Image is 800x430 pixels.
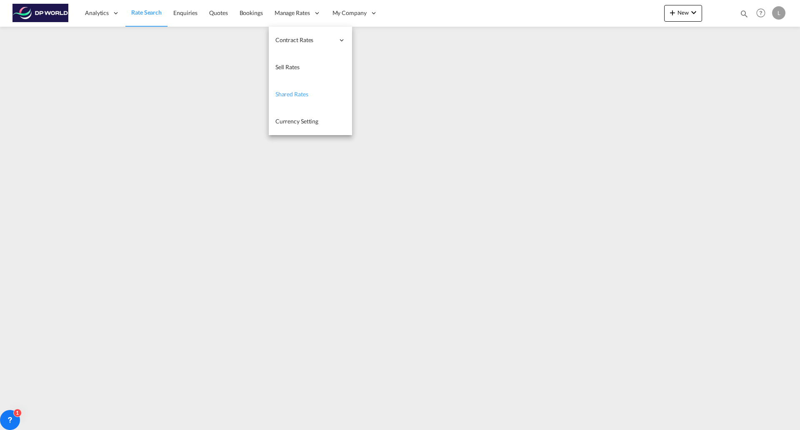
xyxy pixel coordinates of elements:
span: Currency Setting [275,118,318,125]
span: Quotes [209,9,227,16]
span: Manage Rates [275,9,310,17]
span: New [667,9,699,16]
span: Bookings [240,9,263,16]
a: Shared Rates [269,81,352,108]
span: Rate Search [131,9,162,16]
button: icon-plus 400-fgNewicon-chevron-down [664,5,702,22]
md-icon: icon-magnify [740,9,749,18]
div: Contract Rates [269,27,352,54]
span: Analytics [85,9,109,17]
div: icon-magnify [740,9,749,22]
span: Enquiries [173,9,197,16]
span: Shared Rates [275,91,308,98]
a: Sell Rates [269,54,352,81]
span: Sell Rates [275,63,300,70]
span: My Company [332,9,367,17]
img: c08ca190194411f088ed0f3ba295208c.png [12,4,69,23]
span: Help [754,6,768,20]
div: L [772,6,785,20]
md-icon: icon-chevron-down [689,8,699,18]
div: Help [754,6,772,21]
md-icon: icon-plus 400-fg [667,8,677,18]
span: Contract Rates [275,36,335,44]
a: Currency Setting [269,108,352,135]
